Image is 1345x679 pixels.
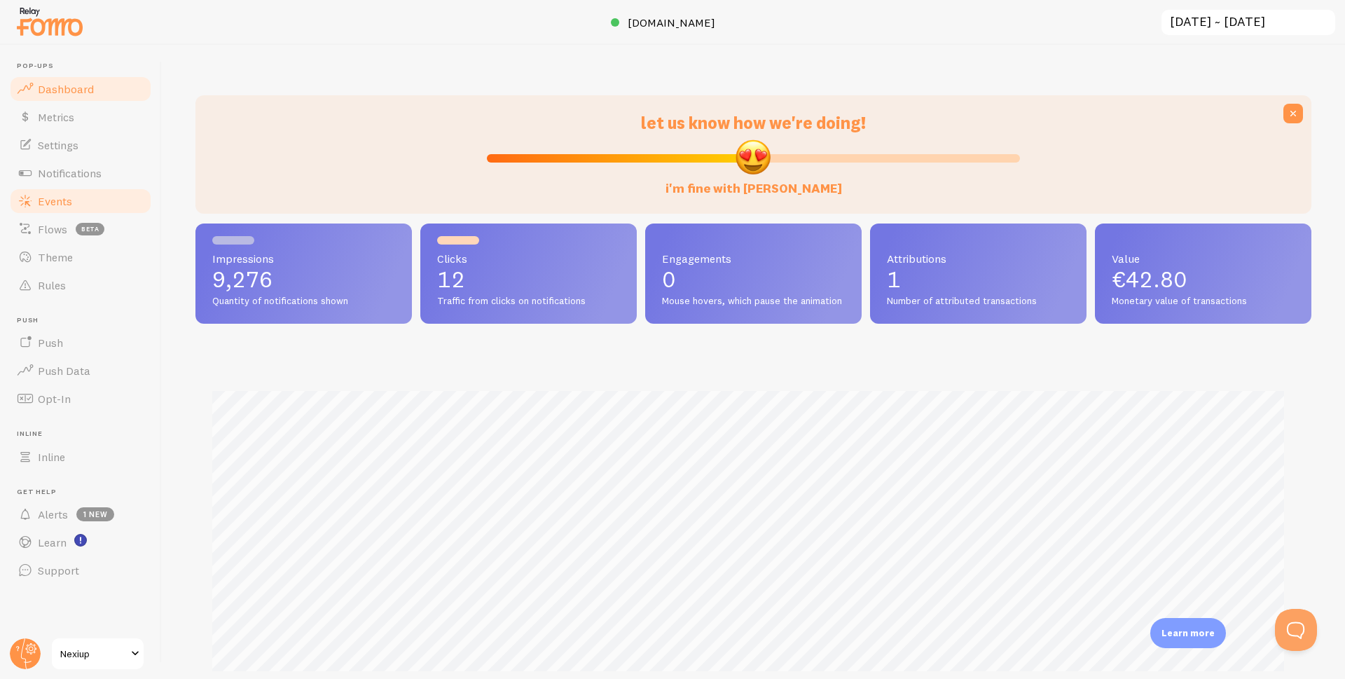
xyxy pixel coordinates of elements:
span: Inline [17,430,153,439]
span: Learn [38,535,67,549]
span: Pop-ups [17,62,153,71]
p: 9,276 [212,268,395,291]
span: Mouse hovers, which pause the animation [662,295,845,308]
a: Metrics [8,103,153,131]
a: Push [8,329,153,357]
span: Quantity of notifications shown [212,295,395,308]
span: Rules [38,278,66,292]
span: Notifications [38,166,102,180]
span: Inline [38,450,65,464]
span: Settings [38,138,78,152]
span: Metrics [38,110,74,124]
a: Rules [8,271,153,299]
a: Nexiup [50,637,145,671]
span: Push [17,316,153,325]
div: Learn more [1150,618,1226,648]
span: Monetary value of transactions [1112,295,1295,308]
span: Number of attributed transactions [887,295,1070,308]
label: i'm fine with [PERSON_NAME] [665,167,842,197]
p: 12 [437,268,620,291]
span: Traffic from clicks on notifications [437,295,620,308]
a: Support [8,556,153,584]
span: Push Data [38,364,90,378]
a: Dashboard [8,75,153,103]
iframe: Help Scout Beacon - Open [1275,609,1317,651]
a: Inline [8,443,153,471]
span: Flows [38,222,67,236]
a: Flows beta [8,215,153,243]
span: €42.80 [1112,266,1187,293]
a: Push Data [8,357,153,385]
span: beta [76,223,104,235]
a: Alerts 1 new [8,500,153,528]
span: Push [38,336,63,350]
p: Learn more [1161,626,1215,640]
a: Events [8,187,153,215]
a: Notifications [8,159,153,187]
span: Engagements [662,253,845,264]
span: Nexiup [60,645,127,662]
a: Settings [8,131,153,159]
img: emoji.png [734,138,772,176]
a: Opt-In [8,385,153,413]
span: Theme [38,250,73,264]
img: fomo-relay-logo-orange.svg [15,4,85,39]
a: Learn [8,528,153,556]
svg: <p>Watch New Feature Tutorials!</p> [74,534,87,547]
span: Impressions [212,253,395,264]
p: 1 [887,268,1070,291]
span: Get Help [17,488,153,497]
span: Dashboard [38,82,94,96]
span: Support [38,563,79,577]
span: Alerts [38,507,68,521]
span: Events [38,194,72,208]
span: Clicks [437,253,620,264]
a: Theme [8,243,153,271]
span: Opt-In [38,392,71,406]
span: 1 new [76,507,114,521]
p: 0 [662,268,845,291]
span: let us know how we're doing! [641,112,866,133]
span: Value [1112,253,1295,264]
span: Attributions [887,253,1070,264]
